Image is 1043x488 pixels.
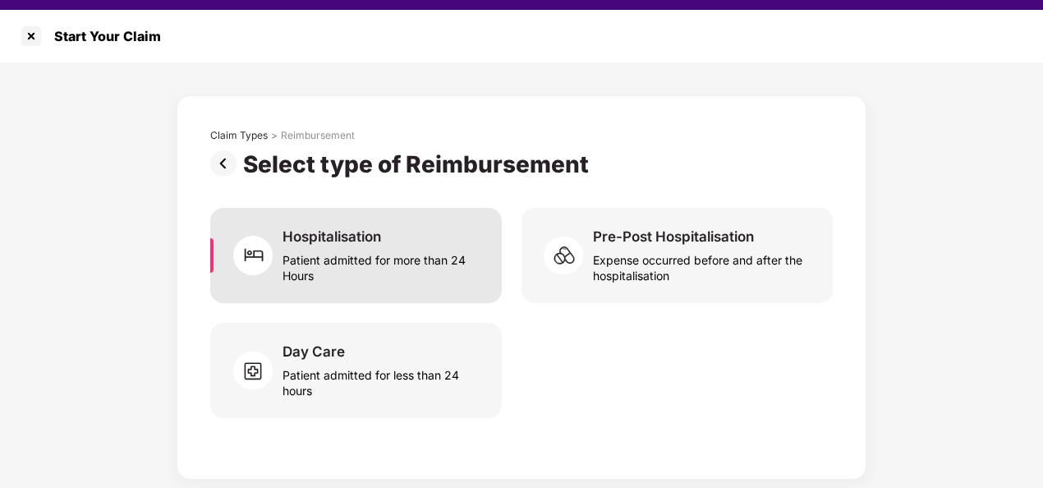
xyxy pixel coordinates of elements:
img: svg+xml;base64,PHN2ZyBpZD0iUHJldi0zMngzMiIgeG1sbnM9Imh0dHA6Ly93d3cudzMub3JnLzIwMDAvc3ZnIiB3aWR0aD... [210,150,243,177]
div: Start Your Claim [44,28,161,44]
div: Hospitalisation [283,228,381,246]
img: svg+xml;base64,PHN2ZyB4bWxucz0iaHR0cDovL3d3dy53My5vcmcvMjAwMC9zdmciIHdpZHRoPSI2MCIgaGVpZ2h0PSI1OC... [233,346,283,395]
div: Day Care [283,343,345,361]
div: Expense occurred before and after the hospitalisation [593,246,813,283]
img: svg+xml;base64,PHN2ZyB4bWxucz0iaHR0cDovL3d3dy53My5vcmcvMjAwMC9zdmciIHdpZHRoPSI2MCIgaGVpZ2h0PSI1OC... [544,231,593,280]
div: Patient admitted for less than 24 hours [283,361,482,398]
img: svg+xml;base64,PHN2ZyB4bWxucz0iaHR0cDovL3d3dy53My5vcmcvMjAwMC9zdmciIHdpZHRoPSI2MCIgaGVpZ2h0PSI2MC... [233,231,283,280]
div: Patient admitted for more than 24 Hours [283,246,482,283]
div: Claim Types [210,129,268,142]
div: Pre-Post Hospitalisation [593,228,754,246]
div: Reimbursement [281,129,355,142]
div: > [271,129,278,142]
div: Select type of Reimbursement [243,150,595,178]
